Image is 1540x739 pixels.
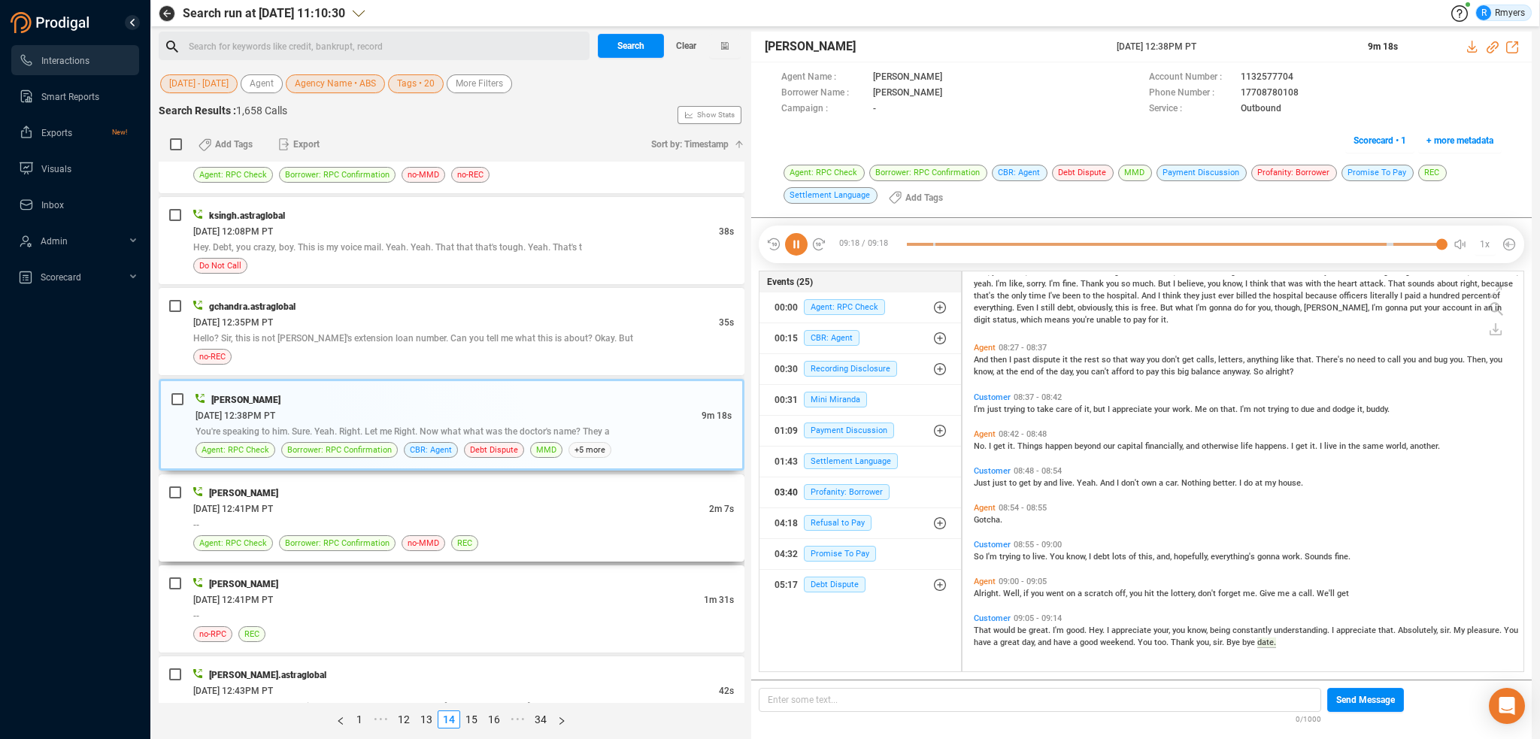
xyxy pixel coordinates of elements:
[1291,404,1301,414] span: to
[287,443,392,457] span: Borrower: RPC Confirmation
[1093,404,1108,414] span: but
[642,132,744,156] button: Sort by: Timestamp
[1148,315,1161,325] span: for
[1408,279,1437,289] span: sounds
[41,164,71,174] span: Visuals
[993,315,1020,325] span: status,
[159,379,744,471] div: [PERSON_NAME][DATE] 12:38PM PT9m 18sYou're speaking to him. Sure. Yeah. Right. Let me Right. Now ...
[41,92,99,102] span: Smart Reports
[997,291,1011,301] span: the
[1083,291,1093,301] span: to
[1161,367,1178,377] span: this
[447,74,512,93] button: More Filters
[1475,234,1496,255] button: 1x
[880,186,952,210] button: Add Tags
[1093,291,1107,301] span: the
[1442,303,1475,313] span: account
[1009,478,1019,488] span: to
[993,441,1008,451] span: get
[1506,267,1518,277] span: Oh,
[1163,291,1184,301] span: think
[759,292,961,323] button: 00:00Agent: RPC Check
[1063,279,1081,289] span: fine.
[11,189,139,220] li: Inbox
[804,361,897,377] span: Recording Disclosure
[1020,367,1036,377] span: end
[1484,303,1495,313] span: an
[1320,441,1324,451] span: I
[990,355,1009,365] span: then
[160,74,238,93] button: [DATE] - [DATE]
[1339,441,1348,451] span: in
[11,12,93,33] img: prodigal-logo
[1014,355,1032,365] span: past
[804,330,859,346] span: CBR: Agent
[1418,129,1502,153] button: + more metadata
[1172,404,1195,414] span: work.
[1338,279,1360,289] span: heart
[215,132,253,156] span: Add Tags
[974,478,993,488] span: Just
[1100,478,1117,488] span: And
[1275,303,1304,313] span: though,
[1106,279,1121,289] span: you
[1403,355,1418,365] span: you
[1220,404,1240,414] span: that.
[1387,355,1403,365] span: call
[970,275,1523,671] div: grid
[1019,478,1033,488] span: get
[199,168,267,182] span: Agent: RPC Check
[1234,303,1245,313] span: do
[1196,355,1218,365] span: calls,
[775,450,798,474] div: 01:43
[209,301,296,312] span: gchandra.astraglobal
[1084,355,1102,365] span: rest
[1360,279,1388,289] span: attack.
[1178,279,1208,289] span: believe,
[1268,404,1291,414] span: trying
[1075,404,1084,414] span: of
[759,385,961,415] button: 00:31Mini Miranda
[775,419,798,443] div: 01:09
[1045,441,1075,451] span: happen
[1173,279,1178,289] span: I
[1159,478,1166,488] span: a
[1049,279,1063,289] span: I'm
[1254,367,1266,377] span: So
[1154,404,1172,414] span: your
[1202,291,1218,301] span: just
[1070,355,1084,365] span: the
[1113,355,1130,365] span: that
[1044,315,1072,325] span: means
[1354,129,1406,153] span: Scorecard • 1
[1027,404,1037,414] span: to
[651,132,729,156] span: Sort by: Timestamp
[189,132,262,156] button: Add Tags
[697,25,735,205] span: Show Stats
[1345,129,1414,153] button: Scorecard • 1
[1208,279,1223,289] span: you
[974,291,997,301] span: that's
[457,168,484,182] span: no-REC
[1424,303,1442,313] span: your
[1146,367,1161,377] span: pay
[1366,404,1390,414] span: buddy.
[1121,279,1132,289] span: so
[1405,291,1423,301] span: paid
[1363,441,1386,451] span: same
[1009,279,1026,289] span: like,
[1218,355,1247,365] span: letters,
[1370,291,1400,301] span: literally
[1136,367,1146,377] span: to
[19,81,127,111] a: Smart Reports
[1437,279,1460,289] span: about
[199,350,226,364] span: no-REC
[1075,441,1103,451] span: beyond
[1400,291,1405,301] span: I
[285,168,390,182] span: Borrower: RPC Confirmation
[1475,303,1484,313] span: in
[1324,441,1339,451] span: live
[1348,441,1363,451] span: the
[241,74,283,93] button: Agent
[1247,355,1281,365] span: anything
